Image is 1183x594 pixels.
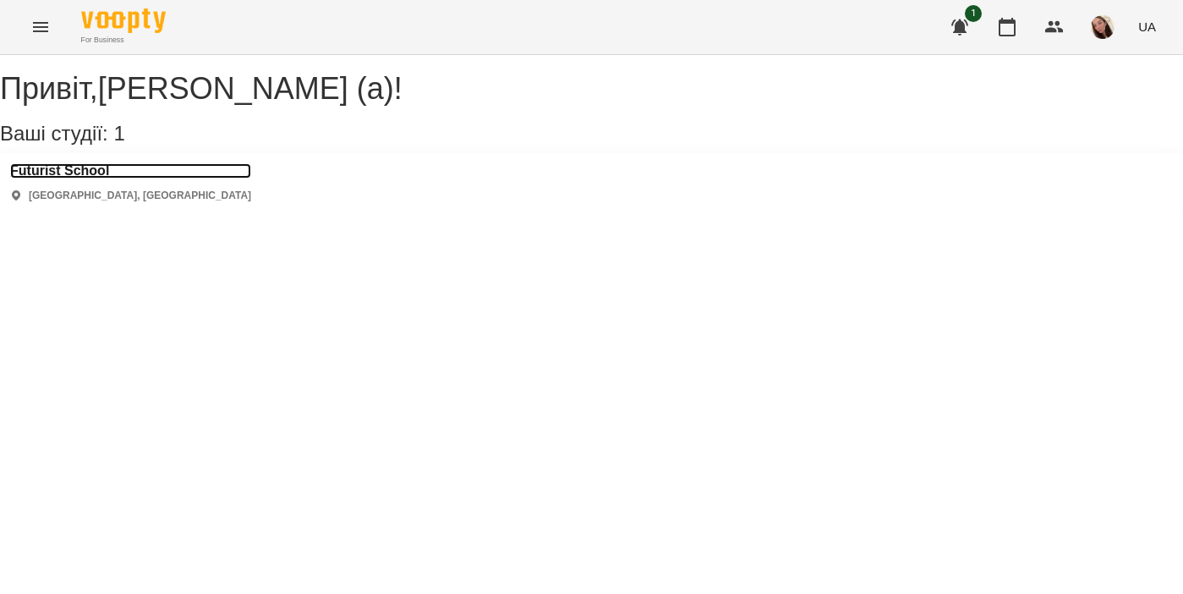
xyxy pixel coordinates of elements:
[10,163,251,179] a: Futurist School
[29,189,251,203] p: [GEOGRAPHIC_DATA], [GEOGRAPHIC_DATA]
[1131,11,1163,42] button: UA
[20,7,61,47] button: Menu
[1091,15,1115,39] img: 8e00ca0478d43912be51e9823101c125.jpg
[965,5,982,22] span: 1
[1138,18,1156,36] span: UA
[113,122,124,145] span: 1
[81,35,166,46] span: For Business
[81,8,166,33] img: Voopty Logo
